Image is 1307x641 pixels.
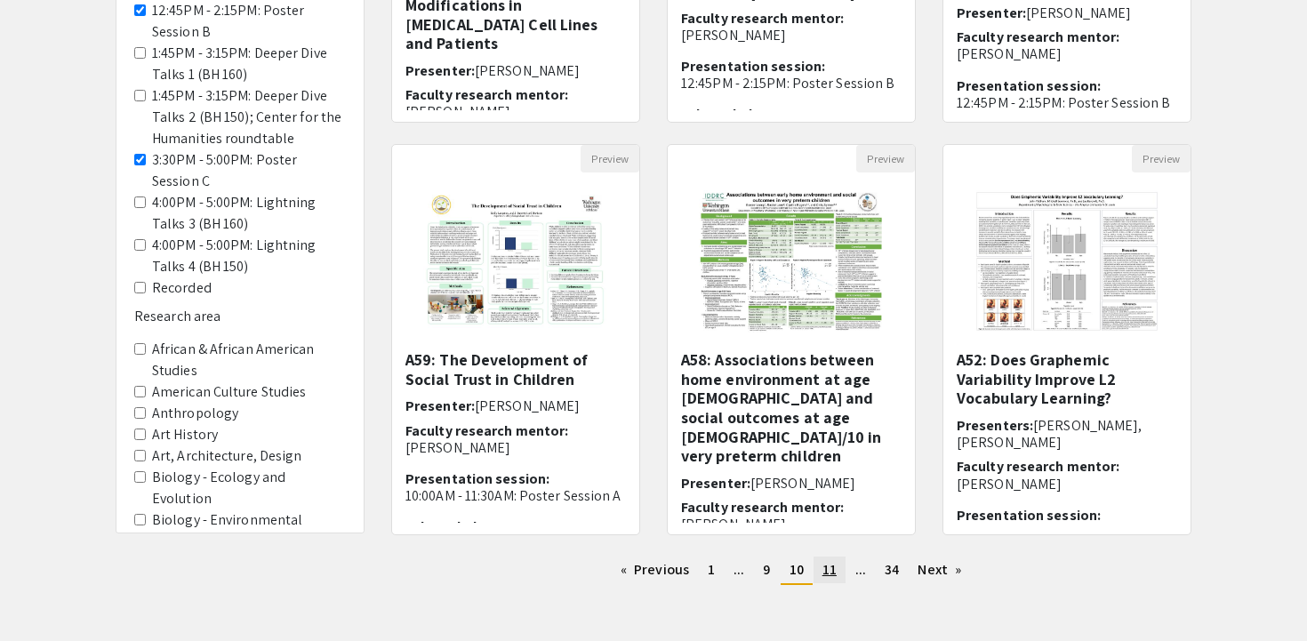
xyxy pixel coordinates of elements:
div: Open Presentation <p>A59: The Development of Social Trust in Children</p> [391,144,640,535]
ul: Pagination [391,557,1191,585]
img: <p>A58: Associations between home environment at age 5 and social outcomes at age 9/10 in very pr... [681,172,901,350]
p: [PERSON_NAME] [681,27,902,44]
label: African & African American Studies [152,339,346,381]
label: Art, Architecture, Design [152,445,302,467]
h6: Presenter: [681,475,902,492]
h6: Presenters: [957,417,1177,451]
label: Art History [152,424,218,445]
span: Faculty research mentor: [957,28,1119,46]
label: 1:45PM - 3:15PM: Deeper Dive Talks 2 (BH 150); Center for the Humanities roundtable [152,85,346,149]
button: Preview [1132,145,1191,172]
p: [PERSON_NAME] [405,439,626,456]
span: Presentation session: [681,57,825,76]
p: [PERSON_NAME] [681,516,902,533]
span: 1 [708,560,715,579]
img: <p>A59: The Development of Social Trust in Children</p> [405,172,625,350]
h5: A59: The Development of Social Trust in Children [405,350,626,389]
span: [PERSON_NAME], [PERSON_NAME] [957,416,1143,452]
span: Faculty research mentor: [681,498,844,517]
span: [PERSON_NAME] [750,474,855,493]
span: Acknowledgments: [681,105,807,124]
label: American Culture Studies [152,381,306,403]
label: 1:45PM - 3:15PM: Deeper Dive Talks 1 (BH 160) [152,43,346,85]
h6: Presenter: [405,62,626,79]
span: 11 [822,560,837,579]
iframe: Chat [13,561,76,628]
h6: Presenter: [405,397,626,414]
label: Recorded [152,277,212,299]
span: 34 [885,560,899,579]
p: [PERSON_NAME] [957,476,1177,493]
span: 10 [790,560,804,579]
p: 10:00AM - 11:30AM: Poster Session A [405,487,626,504]
p: 12:45PM - 2:15PM: Poster Session B [681,75,902,92]
span: [PERSON_NAME] [1026,4,1131,22]
label: Anthropology [152,403,238,424]
p: [PERSON_NAME] [957,45,1177,62]
p: [PERSON_NAME] [405,103,626,120]
button: Preview [856,145,915,172]
span: Presentation session: [957,76,1101,95]
button: Preview [581,145,639,172]
span: Faculty research mentor: [405,85,568,104]
span: Acknowledgments: [405,517,532,536]
span: Presentation session: [957,506,1101,525]
label: 4:00PM - 5:00PM: Lightning Talks 3 (BH 160) [152,192,346,235]
label: Biology - Ecology and Evolution [152,467,346,509]
span: Faculty research mentor: [681,9,844,28]
span: 9 [763,560,770,579]
span: Faculty research mentor: [405,421,568,440]
a: Previous page [612,557,698,583]
label: Biology - Environmental Biology [152,509,346,552]
img: <p>A52: Does Graphemic Variability Improve L2 Vocabulary Learning?​</p> [957,172,1176,350]
span: [PERSON_NAME] [475,397,580,415]
span: Presentation session: [405,469,549,488]
span: ... [734,560,744,579]
h5: A58: Associations between home environment at age [DEMOGRAPHIC_DATA] and social outcomes at age [... [681,350,902,466]
div: Open Presentation <p>A52: Does Graphemic Variability Improve L2 Vocabulary Learning?​</p> [942,144,1191,535]
h6: Presenter: [957,4,1177,21]
p: 12:45PM - 2:15PM: Poster Session B [957,94,1177,111]
h5: A52: Does Graphemic Variability Improve L2 Vocabulary Learning?​ [957,350,1177,408]
h6: Research area [134,308,346,325]
div: Open Presentation <p>A58: Associations between home environment at age 5 and social outcomes at a... [667,144,916,535]
a: Next page [909,557,970,583]
span: ... [855,560,866,579]
label: 4:00PM - 5:00PM: Lightning Talks 4 (BH 150) [152,235,346,277]
span: [PERSON_NAME] [475,61,580,80]
label: 3:30PM - 5:00PM: Poster Session C [152,149,346,192]
span: Faculty research mentor: [957,457,1119,476]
